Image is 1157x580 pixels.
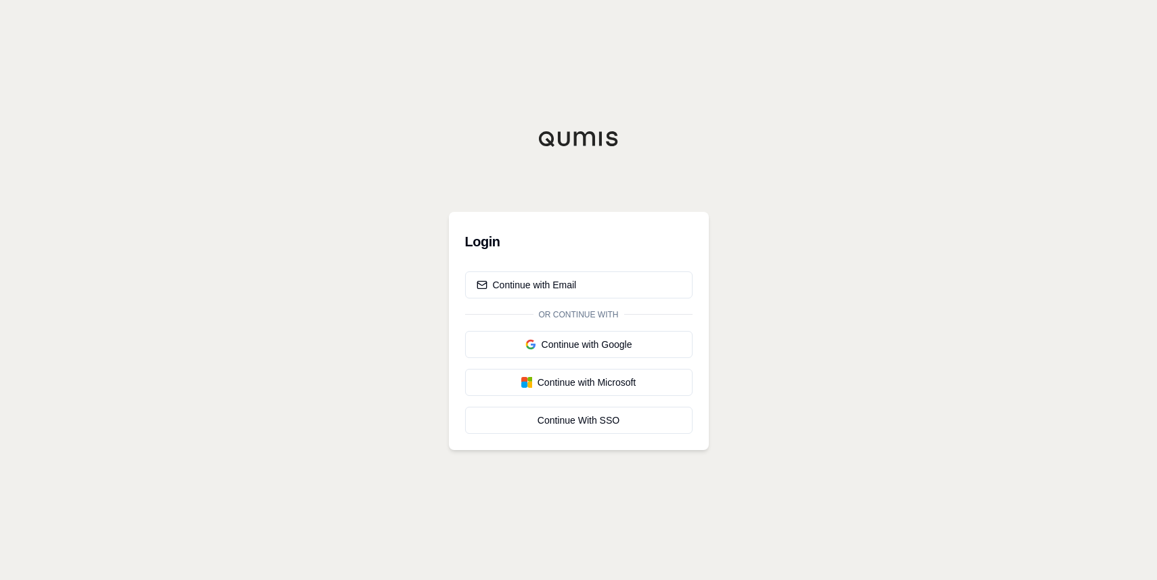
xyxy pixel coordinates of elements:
h3: Login [465,228,693,255]
div: Continue with Email [477,278,577,292]
div: Continue with Google [477,338,681,351]
button: Continue with Microsoft [465,369,693,396]
button: Continue with Email [465,271,693,298]
img: Qumis [538,131,619,147]
div: Continue with Microsoft [477,376,681,389]
div: Continue With SSO [477,414,681,427]
button: Continue with Google [465,331,693,358]
span: Or continue with [533,309,624,320]
a: Continue With SSO [465,407,693,434]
